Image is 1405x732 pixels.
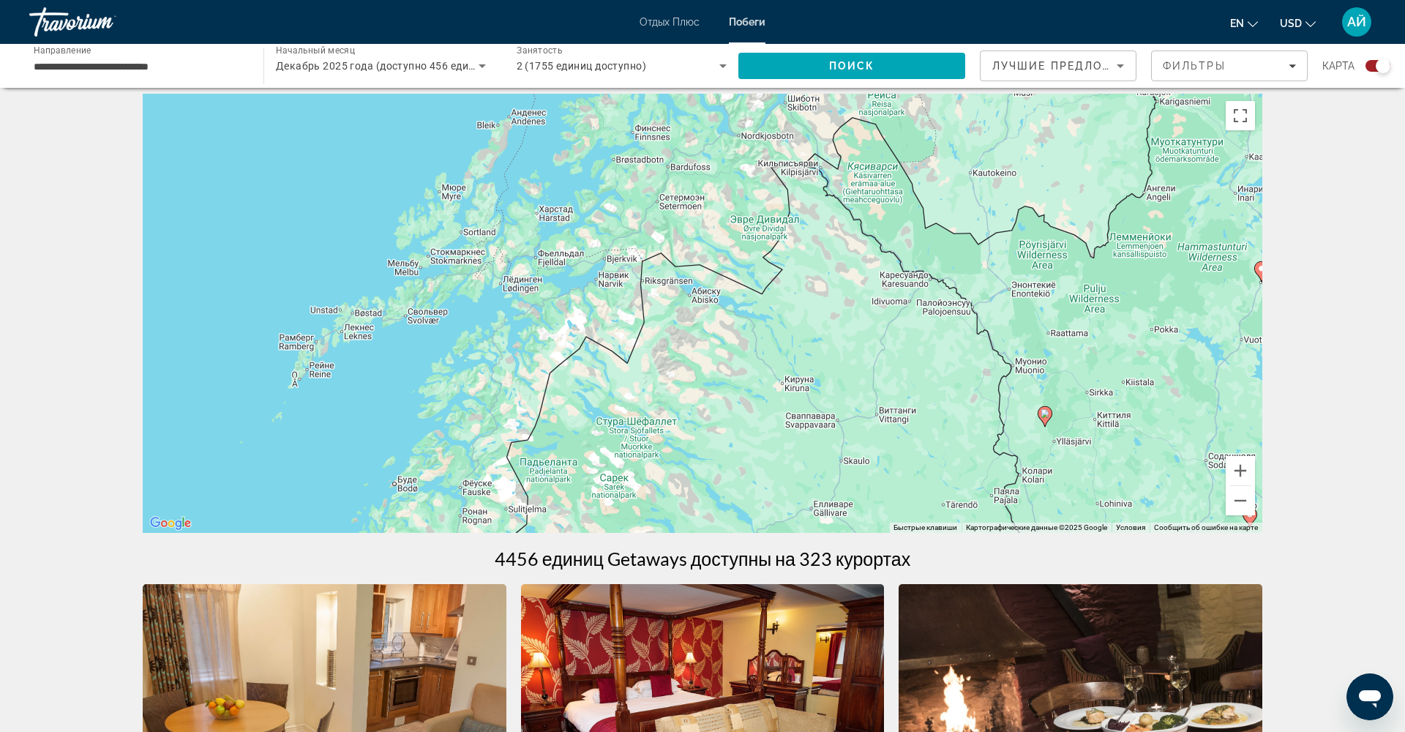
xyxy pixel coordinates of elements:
iframe: Кнопка запуска окна обмена сообщениями [1346,673,1393,720]
span: 2 (1755 единиц доступно) [517,60,647,72]
a: Условия (ссылка откроется в новой вкладке) [1116,523,1145,531]
input: Выберите пункт назначения [34,58,244,75]
span: ЛУЧШИЕ ПРЕДЛОЖЕНИЯ [992,60,1148,72]
span: КАРТА [1322,56,1355,76]
h1: 4456 единиц Getaways доступны на 323 курортах [495,548,910,569]
span: ПОИСК [829,60,875,72]
span: Картографические данные ©2025 Google [966,523,1107,531]
button: Включить полноэкранный режим [1226,101,1255,130]
button: Уменьшить [1226,486,1255,515]
a: Отдых Плюс [640,16,700,28]
span: Фильтры [1163,60,1226,72]
button: Увеличить [1226,456,1255,485]
a: Побеги [729,16,765,28]
span: Занятость [517,45,563,56]
button: Изменить валюту [1280,12,1316,34]
span: Направление [34,45,91,55]
button: Изменить язык [1230,12,1258,34]
span: Декабрь 2025 года (доступно 456 единиц) [276,60,491,72]
span: EN [1230,18,1244,29]
mat-select: СОРТИРОВКА ПО [992,57,1124,75]
img: Google [146,514,195,533]
button: Фильтры [1151,51,1308,81]
button: Меню пользователя [1338,7,1376,37]
span: USD [1280,18,1302,29]
a: Травориум [29,3,176,41]
a: Открыть эту область в Google Картах (в новом окне) [146,514,195,533]
span: АЙ [1347,15,1366,29]
a: Сообщить об ошибке на карте [1154,523,1258,531]
span: Начальный месяц [276,45,355,56]
button: Быстрые клавиши [893,523,957,533]
button: ПОИСК [738,53,965,79]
